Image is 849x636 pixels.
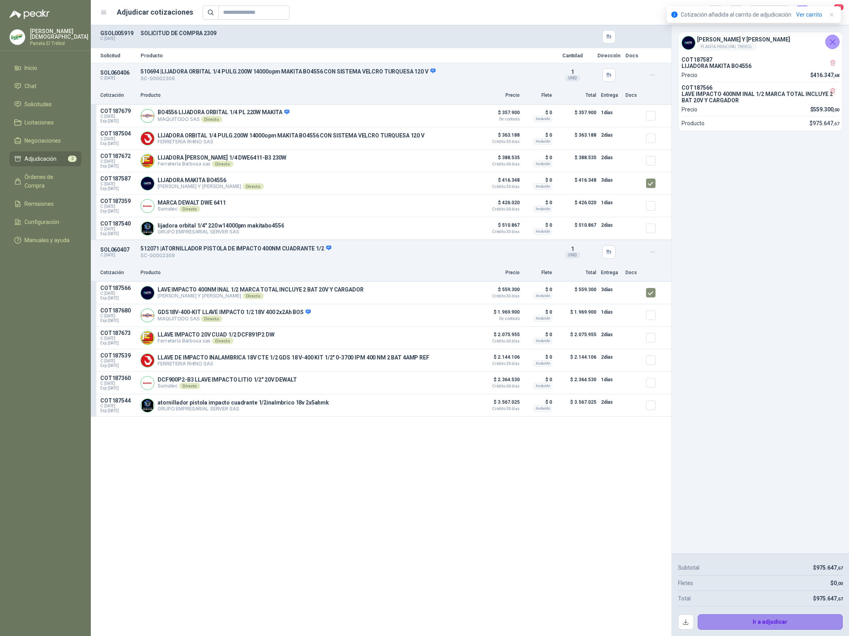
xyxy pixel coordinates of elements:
button: Ir a adjudicar [698,614,843,630]
p: 2 días [601,153,621,162]
p: Producto [141,269,475,277]
span: Inicio [24,64,37,72]
span: Exp: [DATE] [100,296,136,301]
p: Producto [141,53,548,58]
span: ,67 [837,596,843,602]
p: $ [810,71,840,79]
span: Crédito 30 días [480,140,520,144]
p: $ 357.900 [480,108,520,121]
span: C: [DATE] [100,291,136,296]
p: GRUPO EMPRESARIAL SERVER SAS [158,229,284,235]
p: $ 0 [524,130,552,140]
span: Chat [24,82,36,90]
p: COT187680 [100,307,136,314]
p: COT187566 [100,285,136,291]
div: Company Logo[PERSON_NAME] Y [PERSON_NAME]PLANTA PRINCIPAL TREBOL [678,32,842,53]
p: LIJADORA MAKITA BO4556 [682,63,839,69]
p: $ 357.900 [557,108,596,124]
p: Docs [625,269,641,277]
a: Remisiones [9,196,81,211]
p: $ 426.020 [557,198,596,214]
img: Company Logo [141,199,154,213]
p: $ 416.348 [557,175,596,191]
p: COT187359 [100,198,136,204]
span: C: [DATE] [100,114,136,119]
p: $ 559.300 [480,285,520,298]
p: $ 0 [524,285,552,294]
p: [PERSON_NAME] Y [PERSON_NAME] [158,183,264,190]
span: Crédito 30 días [480,230,520,234]
a: Inicio [9,60,81,75]
p: $ 0 [524,220,552,230]
span: Crédito 60 días [480,162,520,166]
span: ,00 [837,581,843,586]
p: SOL060406 [100,70,136,76]
span: ,68 [833,73,839,78]
a: Licitaciones [9,115,81,130]
div: PLANTA PRINCIPAL TREBOL [697,44,756,50]
span: ,67 [833,121,839,126]
p: Panela El Trébol [30,41,88,46]
p: COT187672 [100,153,136,159]
p: $ 510.867 [557,220,596,236]
div: Directo [179,383,200,389]
div: Incluido [533,138,552,145]
div: Incluido [533,338,552,344]
span: Exp: [DATE] [100,141,136,146]
div: Incluido [533,116,552,122]
p: Total [557,92,596,99]
p: Producto [682,119,704,128]
span: Crédito 30 días [480,362,520,366]
a: Configuración [9,215,81,230]
span: Exp: [DATE] [100,363,136,368]
div: Incluido [533,405,552,412]
p: Subtotal [678,563,699,572]
span: Manuales y ayuda [24,236,69,245]
a: Solicitudes [9,97,81,112]
p: Cotización [100,269,136,277]
span: 975.647 [816,595,843,602]
p: 2 días [601,397,621,407]
p: $ 0 [524,108,552,117]
p: 1 días [601,375,621,384]
p: Cotización [100,92,136,99]
span: 1 [571,246,574,252]
p: $ 0 [524,375,552,384]
button: 2 [795,6,810,20]
p: Sumatec [158,206,226,212]
p: 2 días [601,130,621,140]
span: Crédito 30 días [480,185,520,189]
a: Ver carrito [796,10,822,19]
span: 416.347 [813,72,839,78]
button: 10 [825,6,840,20]
p: $ 0 [524,307,552,317]
p: COT187587 [100,175,136,182]
p: atornillador pistola impacto cuadrante 1/2inalmbrico 18v 2x5ahmk [158,399,329,406]
span: Exp: [DATE] [100,386,136,391]
div: Incluido [533,206,552,212]
span: Crédito 60 días [480,339,520,343]
div: Incluido [533,293,552,299]
p: $ 0 [524,397,552,407]
p: 3 días [601,285,621,294]
span: C: [DATE] [100,336,136,341]
p: Cantidad [553,53,592,58]
p: $ 0 [524,352,552,362]
img: Company Logo [682,36,695,49]
span: Licitaciones [24,118,54,127]
p: Total [557,269,596,277]
span: Exp: [DATE] [100,318,136,323]
span: De contado [480,317,520,321]
p: lijadora orbital 1/4" 220 w14000pm makitabo4556 [158,222,284,229]
p: $ 3.567.025 [480,397,520,411]
img: Company Logo [141,132,154,145]
span: 1 [571,69,574,75]
p: $ 2.144.106 [480,352,520,366]
div: Incluido [533,161,552,167]
p: Entrega [601,269,621,277]
img: Company Logo [141,354,154,367]
p: COT187587 [682,56,839,63]
span: Remisiones [24,199,54,208]
p: Producto [141,92,475,99]
img: Company Logo [141,399,154,412]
